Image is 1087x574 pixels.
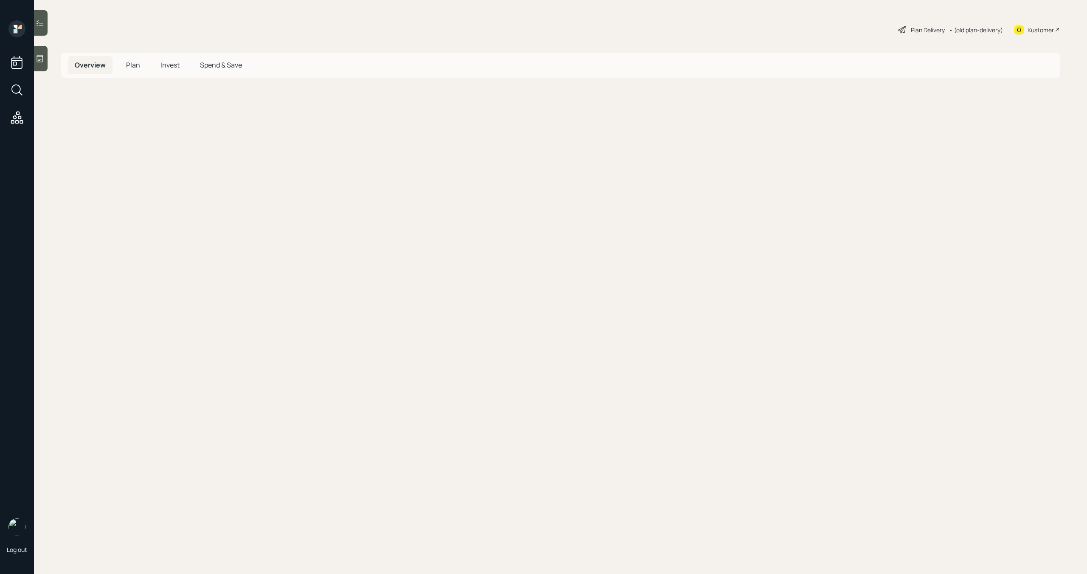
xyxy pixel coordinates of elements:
span: Invest [161,60,180,70]
div: Plan Delivery [911,25,945,34]
img: michael-russo-headshot.png [8,518,25,535]
div: Kustomer [1028,25,1054,34]
span: Spend & Save [200,60,242,70]
span: Overview [75,60,106,70]
div: Log out [7,546,27,554]
div: • (old plan-delivery) [949,25,1003,34]
span: Plan [126,60,140,70]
